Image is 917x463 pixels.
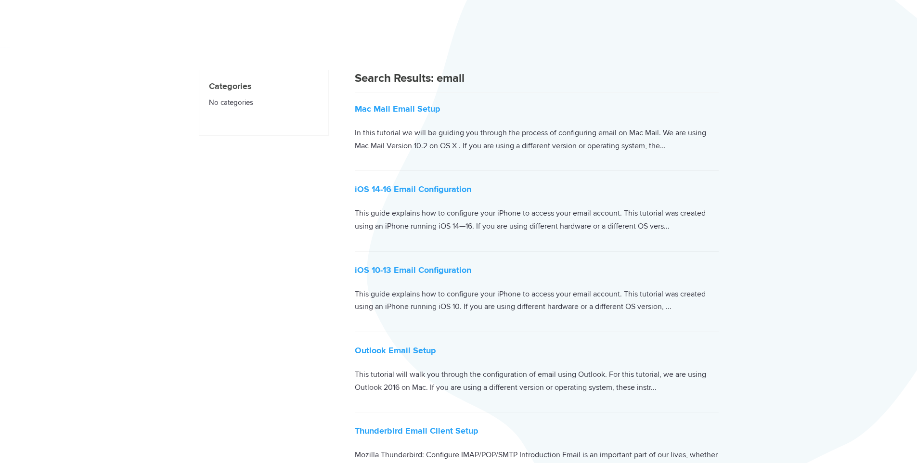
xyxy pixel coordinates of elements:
p: This tutorial will walk you through the configuration of email using Outlook. For this tutorial, ... [355,368,719,394]
h1: Search Results: email [355,70,719,92]
li: No categories [209,93,319,111]
a: Thunderbird Email Client Setup [355,425,478,436]
a: iOS 10-13 Email Configuration [355,265,471,275]
a: iOS 14-16 Email Configuration [355,184,471,194]
h4: Categories [209,80,319,93]
p: This guide explains how to configure your iPhone to access your email account. This tutorial was ... [355,207,719,232]
p: This guide explains how to configure your iPhone to access your email account. This tutorial was ... [355,288,719,313]
p: In this tutorial we will be guiding you through the process of configuring email on Mac Mail. We ... [355,127,719,152]
a: Outlook Email Setup [355,345,436,356]
a: Mac Mail Email Setup [355,103,440,114]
